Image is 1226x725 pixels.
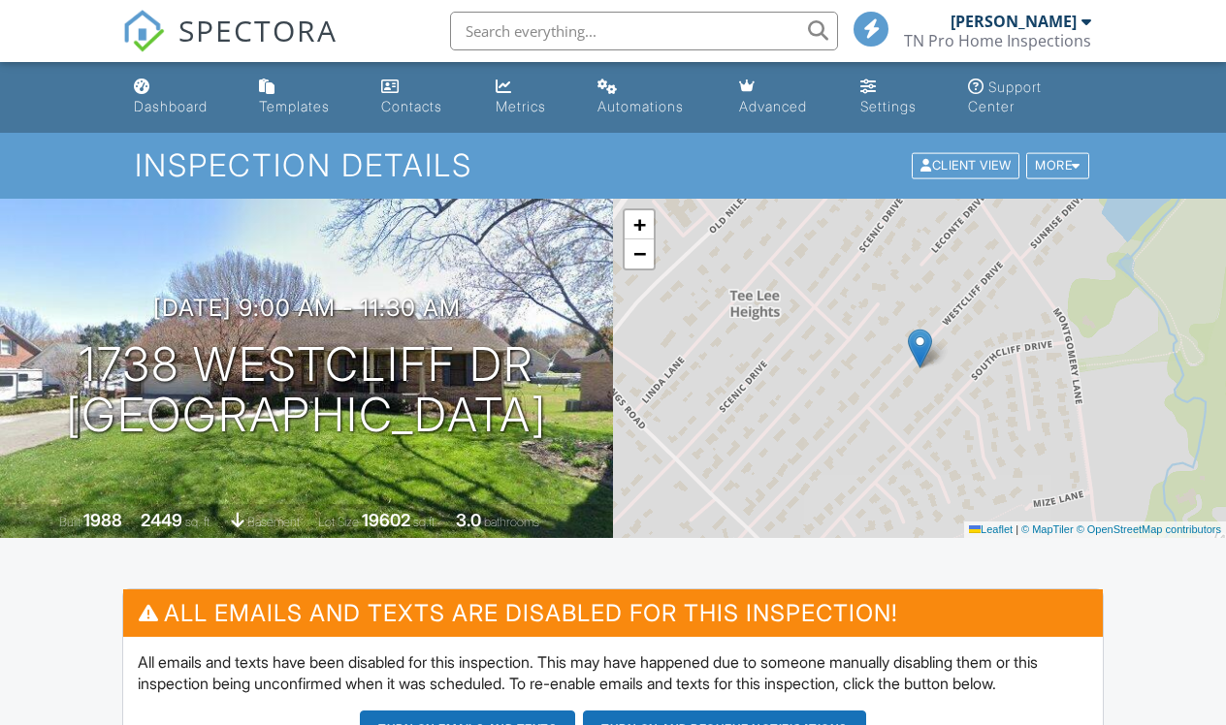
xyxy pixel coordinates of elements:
span: bathrooms [484,515,539,529]
img: Marker [908,329,932,368]
a: © MapTiler [1021,523,1074,535]
div: Dashboard [134,98,208,114]
div: Advanced [739,98,807,114]
div: TN Pro Home Inspections [904,31,1091,50]
a: Contacts [373,70,472,125]
div: 1988 [83,510,122,530]
span: | [1016,523,1018,535]
a: Advanced [731,70,837,125]
h3: All emails and texts are disabled for this inspection! [123,589,1102,637]
div: Contacts [381,98,442,114]
div: 3.0 [456,510,481,530]
span: sq. ft. [185,515,212,529]
span: Lot Size [318,515,359,529]
a: Client View [910,157,1024,172]
a: Support Center [960,70,1100,125]
img: The Best Home Inspection Software - Spectora [122,10,165,52]
div: 2449 [141,510,182,530]
a: Settings [853,70,945,125]
span: basement [247,515,300,529]
a: SPECTORA [122,26,338,67]
span: SPECTORA [178,10,338,50]
span: Built [59,515,81,529]
div: 19602 [362,510,410,530]
a: Metrics [488,70,574,125]
h3: [DATE] 9:00 am - 11:30 am [153,295,461,321]
div: Support Center [968,79,1042,114]
div: Automations [597,98,684,114]
p: All emails and texts have been disabled for this inspection. This may have happened due to someon... [138,651,1087,695]
span: − [633,241,646,266]
a: Zoom in [625,210,654,239]
a: Zoom out [625,239,654,268]
a: Templates [251,70,358,125]
a: Dashboard [126,70,236,125]
span: + [633,212,646,236]
h1: 1738 Westcliff Dr [GEOGRAPHIC_DATA] [66,339,547,442]
a: Leaflet [969,523,1013,535]
div: Templates [259,98,330,114]
div: Client View [912,153,1019,179]
a: © OpenStreetMap contributors [1077,523,1221,535]
a: Automations (Basic) [590,70,716,125]
h1: Inspection Details [135,148,1091,182]
div: Settings [860,98,917,114]
input: Search everything... [450,12,838,50]
div: More [1026,153,1089,179]
div: Metrics [496,98,546,114]
span: sq.ft. [413,515,437,529]
div: [PERSON_NAME] [951,12,1077,31]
